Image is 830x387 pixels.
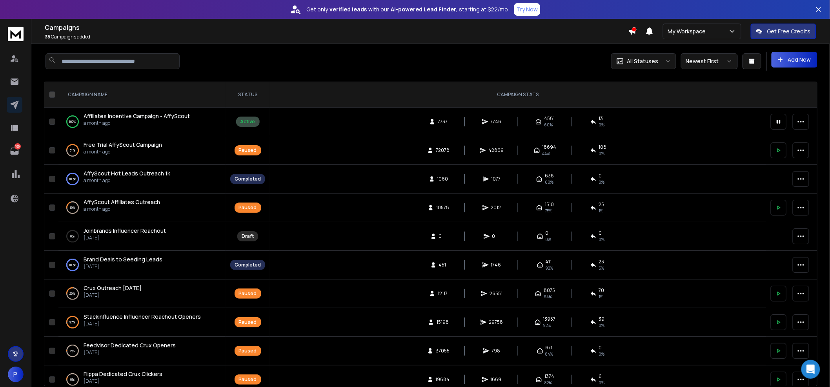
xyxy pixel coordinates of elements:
p: a month ago [84,120,190,126]
span: 0 % [599,322,605,329]
span: 0% [599,236,605,243]
span: 12117 [438,290,448,297]
a: Feedvisor Dedicated Crux Openers [84,341,176,349]
a: Brand Deals to Seeding Leads [84,256,162,263]
p: a month ago [84,177,170,184]
p: a month ago [84,206,160,212]
span: Stackinfluence Influencer Reachout Openers [84,313,201,320]
p: 166 [15,143,21,150]
span: 92 % [546,265,553,271]
div: Paused [239,348,257,354]
div: Paused [239,290,257,297]
span: 60 % [545,179,553,185]
span: 13957 [543,316,556,322]
span: 6 [599,373,602,380]
span: 671 [546,345,553,351]
button: Add New [772,52,817,68]
a: Affiliates Incentive Campaign - AffyScout [84,112,190,120]
p: 97 % [70,318,76,326]
td: 26%Crux Outreach [DATE][DATE] [58,279,226,308]
span: 1060 [437,176,448,182]
span: 15198 [437,319,449,325]
p: Get Free Credits [767,27,811,35]
div: Paused [239,376,257,383]
span: 70 [599,287,604,294]
p: [DATE] [84,349,176,356]
a: Free Trial AffyScout Campaign [84,141,162,149]
span: 13 [599,115,603,122]
img: logo [8,27,24,41]
p: 61 % [70,146,75,154]
a: Flippa Dedicated Crux Clickers [84,370,162,378]
button: P [8,367,24,382]
span: 0 [439,233,447,239]
button: Try Now [514,3,540,16]
p: 26 % [70,290,76,298]
a: Crux Outreach [DATE] [84,284,142,292]
button: Newest First [681,53,738,69]
span: 0 % [599,351,605,357]
p: [DATE] [84,292,142,298]
span: 0 % [599,150,605,157]
span: 411 [546,259,552,265]
p: [DATE] [84,235,166,241]
p: Get only with our starting at $22/mo [306,5,508,13]
p: Campaigns added [45,34,628,40]
span: 39 [599,316,605,322]
td: 97%Stackinfluence Influencer Reachout Openers[DATE] [58,308,226,337]
span: 4581 [544,115,555,122]
p: 100 % [69,118,76,126]
div: Paused [239,147,257,153]
span: 7737 [438,119,448,125]
span: 798 [492,348,501,354]
span: 72078 [436,147,450,153]
span: Free Trial AffyScout Campaign [84,141,162,148]
th: CAMPAIGN NAME [58,82,226,108]
span: 638 [545,173,554,179]
p: 8 % [71,376,75,383]
span: 0 [599,345,602,351]
span: 37055 [436,348,450,354]
div: Active [240,119,255,125]
span: 25 [599,201,604,208]
span: 1374 [544,373,554,380]
div: Completed [235,176,261,182]
p: All Statuses [627,57,659,65]
h1: Campaigns [45,23,628,32]
td: 100%Affiliates Incentive Campaign - AffyScouta month ago [58,108,226,136]
span: 1077 [491,176,501,182]
p: [DATE] [84,378,162,384]
span: 64 % [544,294,552,300]
span: 92 % [543,322,551,329]
span: 26551 [490,290,502,297]
span: 1746 [491,262,501,268]
span: 0 % [599,179,605,185]
p: [DATE] [84,321,201,327]
td: 19%AffyScout Affiliates Outreacha month ago [58,193,226,222]
span: 1669 [491,376,502,383]
p: Try Now [517,5,538,13]
td: 2%Feedvisor Dedicated Crux Openers[DATE] [58,337,226,365]
span: 1 % [599,294,604,300]
p: 19 % [70,204,75,212]
strong: verified leads [329,5,367,13]
td: 0%Joinbrands Influencer Reachout[DATE] [58,222,226,251]
p: a month ago [84,149,162,155]
span: 0 % [599,380,605,386]
span: 23 [599,259,604,265]
span: 108 [599,144,607,150]
p: My Workspace [668,27,709,35]
span: AffyScout Hot Leads Outreach 1k [84,170,170,177]
span: 7746 [491,119,502,125]
span: 451 [439,262,447,268]
strong: AI-powered Lead Finder, [391,5,457,13]
p: [DATE] [84,263,162,270]
div: Open Intercom Messenger [801,360,820,379]
span: 0 [492,233,500,239]
span: 75 % [545,208,552,214]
